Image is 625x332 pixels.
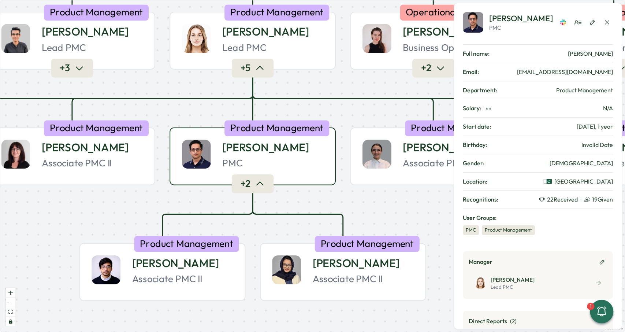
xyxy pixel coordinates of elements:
[463,195,498,204] span: Recognitions:
[463,104,481,113] span: Salary:
[491,284,535,291] span: Lead PMC
[222,157,242,170] p: PMC
[463,177,487,186] span: Location:
[232,175,274,193] button: +2
[403,157,473,170] p: Associate PMC II
[517,67,613,77] span: [EMAIL_ADDRESS][DOMAIN_NAME]
[463,86,497,95] span: Department:
[222,41,266,54] p: Lead PMC
[463,159,484,168] span: Gender:
[170,128,336,185] div: Furqan Tariq[PERSON_NAME]PMCProduct Management+2
[350,128,516,185] div: Amna Khattak[PERSON_NAME]Associate PMC IIProduct Management
[482,225,535,235] div: Product Management
[232,59,274,77] button: +5
[134,236,239,252] div: Product Management
[170,12,336,70] div: Friederike GieseLead PMC+5
[403,41,498,54] p: Business Operations...
[132,273,202,285] p: Associate PMC II
[315,236,420,252] div: Product Management
[547,195,578,204] span: 22 Received
[182,24,211,53] img: Friederike Giese
[260,243,426,301] div: Batool Fatima[PERSON_NAME]Associate PMC IIProduct Management
[463,67,479,77] span: Email:
[79,243,246,301] div: [PERSON_NAME]Associate PMC IIProduct Management
[543,177,552,186] img: Pakistan
[463,140,487,150] span: Birthday:
[491,276,535,284] span: [PERSON_NAME]
[405,120,510,136] div: Product Management
[475,277,486,289] img: Friederike Giese
[587,303,594,310] div: 1
[222,140,309,155] p: [PERSON_NAME]
[362,24,391,53] img: Axi Molnar
[463,122,491,131] span: Start date:
[350,12,516,70] div: Axi MolnarBusiness Operations...+2
[313,273,383,285] p: Associate PMC II
[421,62,431,75] span: + 2
[272,255,301,284] img: Batool Fatima
[132,255,219,271] p: [PERSON_NAME]
[412,59,454,77] button: +2
[463,225,479,235] div: PMC
[463,49,490,58] span: Full name:
[362,140,391,169] img: Amna Khattak
[240,62,250,75] span: + 5
[469,257,492,266] span: Manager
[313,255,399,271] p: [PERSON_NAME]
[403,140,490,155] p: [PERSON_NAME]
[224,120,329,136] div: Product Management
[182,140,211,169] img: Furqan Tariq
[590,300,613,323] button: 1
[463,213,613,222] span: User Groups:
[240,178,250,191] span: + 2
[550,159,613,168] div: [DEMOGRAPHIC_DATA]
